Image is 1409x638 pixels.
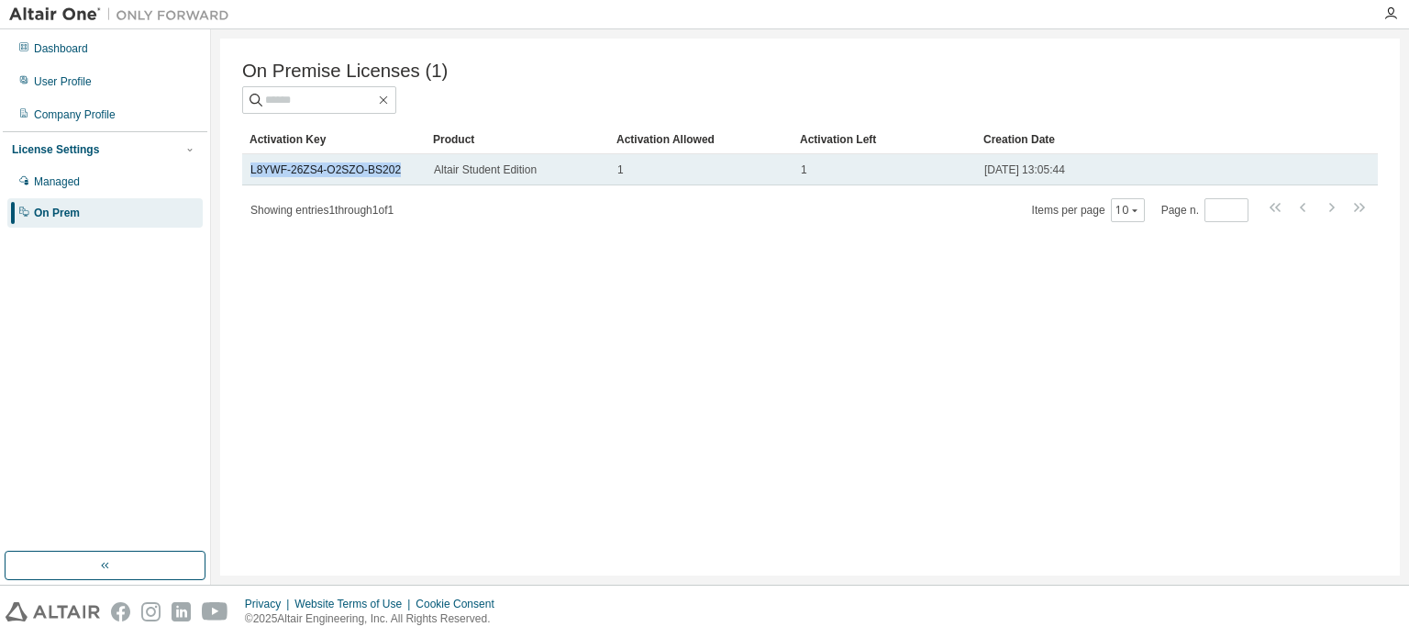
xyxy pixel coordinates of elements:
div: On Prem [34,206,80,220]
button: 10 [1115,203,1140,218]
div: Privacy [245,597,294,611]
div: User Profile [34,74,92,89]
div: Cookie Consent [416,597,505,611]
span: Items per page [1032,198,1145,222]
img: Altair One [9,6,239,24]
div: License Settings [12,142,99,157]
p: © 2025 Altair Engineering, Inc. All Rights Reserved. [245,611,505,627]
span: Altair Student Edition [434,162,537,177]
div: Website Terms of Use [294,597,416,611]
div: Product [433,125,602,154]
img: facebook.svg [111,602,130,621]
div: Company Profile [34,107,116,122]
img: linkedin.svg [172,602,191,621]
span: [DATE] 13:05:44 [984,162,1065,177]
span: 1 [617,162,624,177]
a: L8YWF-26ZS4-O2SZO-BS202 [250,163,401,176]
div: Creation Date [983,125,1297,154]
span: On Premise Licenses (1) [242,61,448,82]
div: Activation Left [800,125,969,154]
div: Activation Key [250,125,418,154]
div: Activation Allowed [616,125,785,154]
span: Page n. [1161,198,1248,222]
img: altair_logo.svg [6,602,100,621]
span: Showing entries 1 through 1 of 1 [250,204,394,217]
span: 1 [801,162,807,177]
div: Dashboard [34,41,88,56]
img: youtube.svg [202,602,228,621]
img: instagram.svg [141,602,161,621]
div: Managed [34,174,80,189]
